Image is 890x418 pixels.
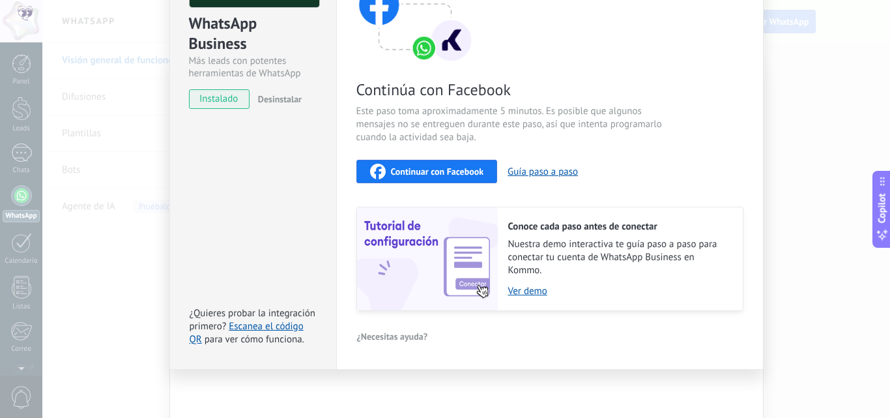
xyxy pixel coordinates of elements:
[189,55,317,80] div: Más leads con potentes herramientas de WhatsApp
[508,166,578,178] button: Guía paso a paso
[508,238,730,277] span: Nuestra demo interactiva te guía paso a paso para conectar tu cuenta de WhatsApp Business en Kommo.
[190,89,249,109] span: instalado
[205,333,304,346] span: para ver cómo funciona.
[356,160,498,183] button: Continuar con Facebook
[356,327,429,346] button: ¿Necesitas ayuda?
[189,13,317,55] div: WhatsApp Business
[190,320,304,346] a: Escanea el código QR
[357,332,428,341] span: ¿Necesitas ayuda?
[356,105,667,144] span: Este paso toma aproximadamente 5 minutos. Es posible que algunos mensajes no se entreguen durante...
[190,307,316,333] span: ¿Quieres probar la integración primero?
[258,93,302,105] span: Desinstalar
[356,80,667,100] span: Continúa con Facebook
[391,167,484,176] span: Continuar con Facebook
[508,220,730,233] h2: Conoce cada paso antes de conectar
[253,89,302,109] button: Desinstalar
[876,193,889,223] span: Copilot
[508,285,730,297] a: Ver demo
